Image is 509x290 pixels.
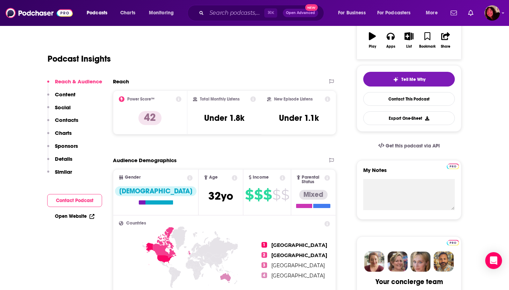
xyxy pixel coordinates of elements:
button: List [400,28,418,53]
span: Age [209,175,218,180]
span: [GEOGRAPHIC_DATA] [271,262,325,269]
p: Content [55,91,76,98]
span: $ [245,189,253,200]
span: 2 [261,252,267,258]
button: tell me why sparkleTell Me Why [363,72,455,87]
a: Open Website [55,213,94,219]
h2: Power Score™ [127,97,155,102]
button: Reach & Audience [47,78,102,91]
span: $ [281,189,289,200]
span: [GEOGRAPHIC_DATA] [271,242,327,248]
span: $ [254,189,263,200]
div: Open Intercom Messenger [485,252,502,269]
label: My Notes [363,167,455,179]
span: For Podcasters [377,8,411,18]
p: Contacts [55,117,78,123]
img: Podchaser Pro [447,240,459,246]
span: $ [263,189,272,200]
button: Contacts [47,117,78,130]
h2: Reach [113,78,129,85]
p: Similar [55,168,72,175]
img: tell me why sparkle [393,77,399,82]
div: Share [441,44,450,49]
img: Barbara Profile [387,251,408,272]
span: Gender [125,175,141,180]
span: Income [253,175,269,180]
p: 42 [138,111,162,125]
span: More [426,8,438,18]
a: Charts [116,7,139,19]
span: ⌘ K [264,8,277,18]
a: Show notifications dropdown [465,7,476,19]
span: For Business [338,8,366,18]
h3: Under 1.1k [279,113,319,123]
span: Open Advanced [286,11,315,15]
img: Jules Profile [410,251,431,272]
span: New [305,4,318,11]
button: Play [363,28,381,53]
button: Apps [381,28,400,53]
a: Pro website [447,239,459,246]
p: Social [55,104,71,111]
div: Mixed [299,190,328,200]
span: Get this podcast via API [386,143,440,149]
div: Play [369,44,376,49]
a: Get this podcast via API [373,137,445,154]
span: Tell Me Why [401,77,425,82]
div: Apps [386,44,395,49]
span: 1 [261,242,267,248]
span: Podcasts [87,8,107,18]
div: Search podcasts, credits, & more... [194,5,331,21]
button: Sponsors [47,143,78,156]
h2: Audience Demographics [113,157,177,164]
h1: Podcast Insights [48,54,111,64]
img: Podchaser Pro [447,164,459,169]
button: Export One-Sheet [363,111,455,125]
button: open menu [373,7,421,19]
img: Sydney Profile [364,251,385,272]
p: Charts [55,130,72,136]
button: open menu [82,7,116,19]
button: Share [437,28,455,53]
div: [DEMOGRAPHIC_DATA] [115,186,196,196]
img: User Profile [485,5,500,21]
span: $ [272,189,280,200]
span: Monitoring [149,8,174,18]
button: open menu [333,7,374,19]
div: Your concierge team [375,277,443,286]
button: open menu [421,7,446,19]
img: Jon Profile [433,251,454,272]
span: [GEOGRAPHIC_DATA] [271,272,325,279]
a: Pro website [447,163,459,169]
span: 3 [261,262,267,268]
span: Charts [120,8,135,18]
span: 32 yo [208,189,233,203]
span: 4 [261,272,267,278]
p: Reach & Audience [55,78,102,85]
p: Details [55,156,72,162]
h3: Under 1.8k [204,113,244,123]
button: Charts [47,130,72,143]
button: Content [47,91,76,104]
div: Bookmark [419,44,436,49]
input: Search podcasts, credits, & more... [207,7,264,19]
button: Open AdvancedNew [283,9,318,17]
h2: Total Monthly Listens [200,97,239,102]
button: Details [47,156,72,168]
button: open menu [144,7,183,19]
button: Bookmark [418,28,436,53]
h2: New Episode Listens [274,97,313,102]
img: Podchaser - Follow, Share and Rate Podcasts [6,6,73,20]
span: Parental Status [302,175,323,184]
button: Contact Podcast [47,194,102,207]
div: List [406,44,412,49]
button: Similar [47,168,72,181]
span: Logged in as Kathryn-Musilek [485,5,500,21]
span: Countries [126,221,146,226]
a: Show notifications dropdown [448,7,460,19]
button: Social [47,104,71,117]
p: Sponsors [55,143,78,149]
a: Contact This Podcast [363,92,455,106]
span: [GEOGRAPHIC_DATA] [271,252,327,258]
